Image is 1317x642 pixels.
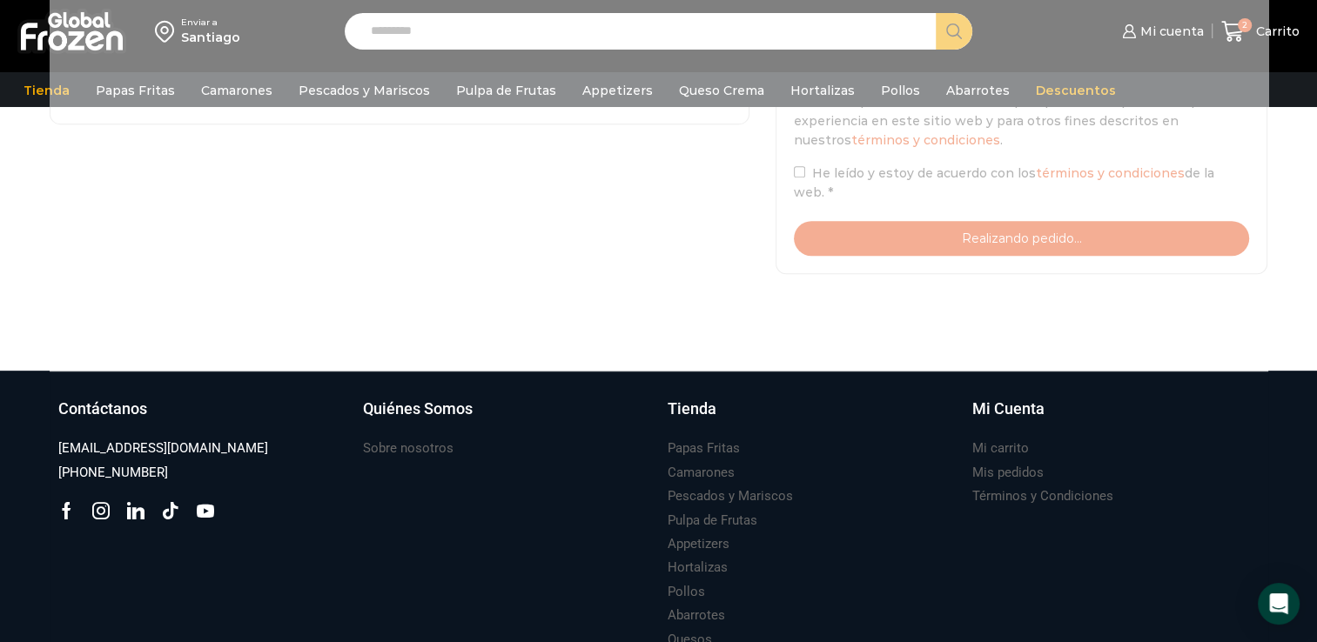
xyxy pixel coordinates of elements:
[363,398,473,420] h3: Quiénes Somos
[972,398,1045,420] h3: Mi Cuenta
[668,437,740,460] a: Papas Fritas
[668,580,705,604] a: Pollos
[972,398,1260,438] a: Mi Cuenta
[668,398,716,420] h3: Tienda
[668,606,725,625] h3: Abarrotes
[58,461,168,485] a: [PHONE_NUMBER]
[972,439,1029,458] h3: Mi carrito
[972,461,1044,485] a: Mis pedidos
[668,485,793,508] a: Pescados y Mariscos
[58,398,346,438] a: Contáctanos
[972,437,1029,460] a: Mi carrito
[15,74,78,107] a: Tienda
[668,604,725,627] a: Abarrotes
[363,398,650,438] a: Quiénes Somos
[58,437,268,460] a: [EMAIL_ADDRESS][DOMAIN_NAME]
[363,437,454,460] a: Sobre nosotros
[972,464,1044,482] h3: Mis pedidos
[1252,23,1300,40] span: Carrito
[668,487,793,505] h3: Pescados y Mariscos
[972,485,1113,508] a: Términos y Condiciones
[668,532,729,556] a: Appetizers
[972,487,1113,505] h3: Términos y Condiciones
[58,464,168,482] h3: [PHONE_NUMBER]
[668,439,740,458] h3: Papas Fritas
[668,558,728,577] h3: Hortalizas
[668,464,735,482] h3: Camarones
[58,398,147,420] h3: Contáctanos
[668,509,757,532] a: Pulpa de Frutas
[668,512,757,530] h3: Pulpa de Frutas
[58,439,268,458] h3: [EMAIL_ADDRESS][DOMAIN_NAME]
[668,535,729,553] h3: Appetizers
[668,556,728,579] a: Hortalizas
[668,461,735,485] a: Camarones
[363,439,454,458] h3: Sobre nosotros
[668,398,955,438] a: Tienda
[668,583,705,601] h3: Pollos
[1258,583,1300,625] div: Open Intercom Messenger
